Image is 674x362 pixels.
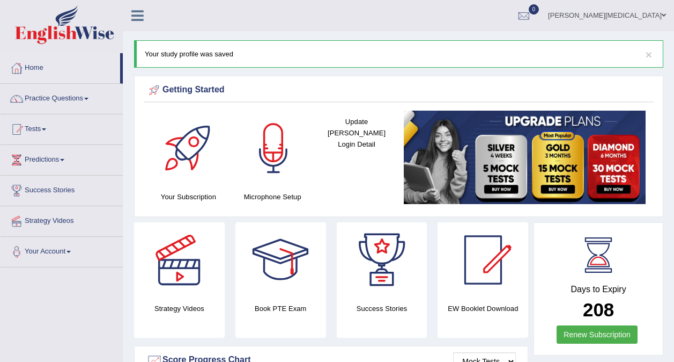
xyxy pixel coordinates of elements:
a: Practice Questions [1,84,123,111]
h4: EW Booklet Download [438,303,528,314]
h4: Microphone Setup [236,191,309,202]
a: Tests [1,114,123,141]
h4: Your Subscription [152,191,225,202]
b: 208 [583,299,614,320]
div: Getting Started [146,82,651,98]
div: Your study profile was saved [134,40,663,68]
span: 0 [529,4,539,15]
h4: Success Stories [337,303,427,314]
h4: Book PTE Exam [235,303,326,314]
button: × [646,49,652,60]
a: Predictions [1,145,123,172]
h4: Days to Expiry [546,285,651,294]
a: Success Stories [1,176,123,202]
a: Strategy Videos [1,206,123,233]
h4: Update [PERSON_NAME] Login Detail [320,116,394,150]
a: Your Account [1,237,123,264]
h4: Strategy Videos [134,303,225,314]
a: Home [1,53,120,80]
img: small5.jpg [404,111,646,204]
a: Renew Subscription [557,325,638,344]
